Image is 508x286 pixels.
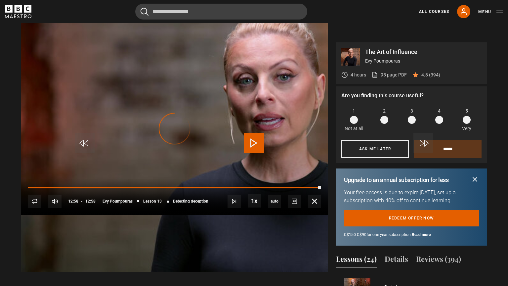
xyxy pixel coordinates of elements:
[344,189,479,205] p: Your free access is due to expire [DATE], set up a subscription with 40% off to continue learning.
[288,195,301,208] button: Captions
[410,108,413,115] span: 3
[28,195,41,208] button: Replay
[353,108,355,115] span: 1
[371,71,407,78] a: 95 page PDF
[385,254,408,267] button: Details
[341,140,409,158] button: Ask me later
[21,42,328,215] video-js: Video Player
[341,92,482,100] p: Are you finding this course useful?
[351,71,366,78] p: 4 hours
[143,199,162,203] span: Lesson 13
[419,9,449,15] a: All Courses
[248,194,261,208] button: Playback Rate
[357,232,366,237] span: C$90
[344,232,479,238] p: for one year subscription.
[421,71,440,78] p: 4.8 (394)
[416,254,461,267] button: Reviews (394)
[344,210,479,226] a: Redeem offer now
[141,8,148,16] button: Submit the search query
[383,108,386,115] span: 2
[173,199,208,203] span: Detecting deception
[344,176,448,183] h2: Upgrade to an annual subscription for less
[345,125,363,132] p: Not at all
[460,125,473,132] p: Very
[478,9,503,15] button: Toggle navigation
[336,254,377,267] button: Lessons (24)
[412,232,431,237] a: Read more
[365,58,482,65] p: Evy Poumpouras
[85,195,96,207] span: 12:58
[103,199,133,203] span: Evy Poumpouras
[28,187,321,188] div: Progress Bar
[228,195,241,208] button: Next Lesson
[5,5,31,18] svg: BBC Maestro
[438,108,441,115] span: 4
[344,232,356,237] span: C$150
[365,49,482,55] p: The Art of Influence
[135,4,307,20] input: Search
[48,195,62,208] button: Mute
[308,195,321,208] button: Fullscreen
[68,195,78,207] span: 12:58
[268,195,281,208] div: Current quality: 1080p
[465,108,468,115] span: 5
[268,195,281,208] span: auto
[81,199,83,204] span: -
